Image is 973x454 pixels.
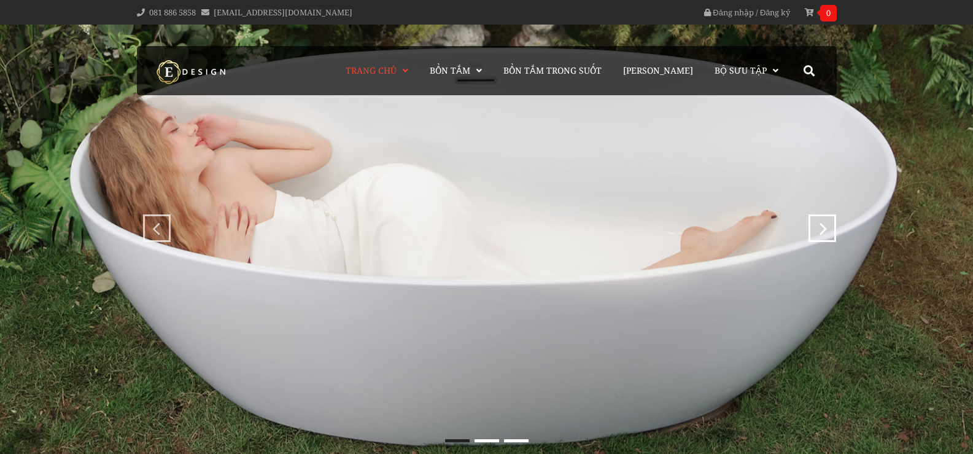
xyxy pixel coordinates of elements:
div: prev [146,214,161,230]
a: [EMAIL_ADDRESS][DOMAIN_NAME] [214,7,352,18]
a: Bộ Sưu Tập [705,46,788,95]
img: logo Kreiner Germany - Edesign Interior [146,60,238,84]
span: Bồn Tắm [430,65,470,76]
div: next [812,214,827,230]
span: Bộ Sưu Tập [715,65,767,76]
span: [PERSON_NAME] [623,65,693,76]
span: Bồn Tắm Trong Suốt [503,65,602,76]
a: Bồn Tắm [421,46,491,95]
a: [PERSON_NAME] [614,46,702,95]
a: Trang chủ [339,46,417,95]
a: Bồn Tắm Trong Suốt [494,46,611,95]
a: 081 886 5858 [149,7,196,18]
span: / [756,7,758,18]
span: 0 [820,5,837,22]
span: Trang chủ [346,65,397,76]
